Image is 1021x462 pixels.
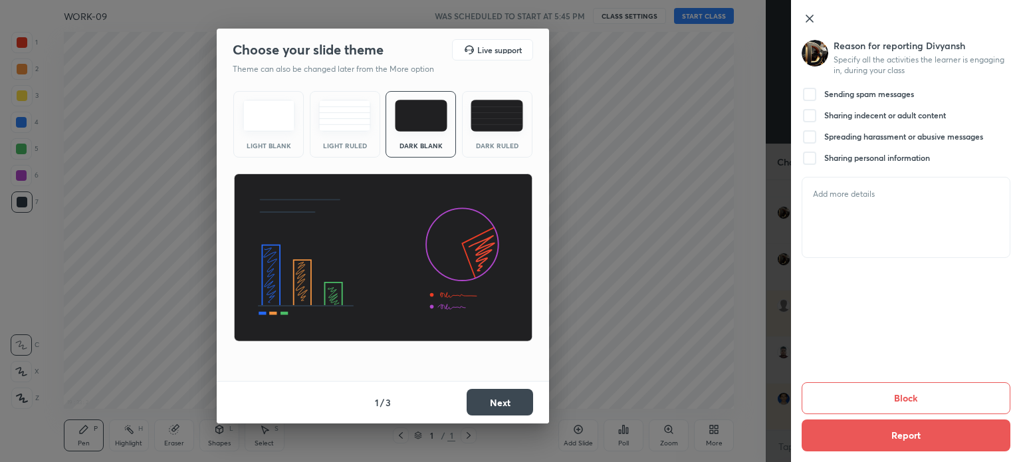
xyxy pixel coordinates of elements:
h5: Sharing personal information [824,153,930,164]
h4: 1 [375,396,379,409]
h5: Sending spam messages [824,89,914,100]
img: lightTheme.e5ed3b09.svg [243,100,295,132]
button: Next [467,389,533,415]
div: Reason for reporting Divyansh [834,40,1010,52]
div: Dark Blank [394,142,447,149]
h4: 3 [386,396,391,409]
div: Dark Ruled [471,142,524,149]
p: Theme can also be changed later from the More option [233,63,448,75]
img: darkTheme.f0cc69e5.svg [395,100,447,132]
img: lightRuledTheme.5fabf969.svg [318,100,371,132]
h5: Live support [477,46,522,54]
h4: / [380,396,384,409]
div: Light Blank [242,142,295,149]
h5: Sharing indecent or adult content [824,110,946,121]
h2: Choose your slide theme [233,41,384,58]
button: Report [802,419,1010,451]
img: darkThemeBanner.d06ce4a2.svg [233,173,533,342]
button: Block [802,382,1010,414]
div: Specify all the activities the learner is engaging in, during your class [834,55,1010,76]
div: Light Ruled [318,142,372,149]
img: 3 [802,40,828,66]
h5: Spreading harassment or abusive messages [824,132,983,142]
img: darkRuledTheme.de295e13.svg [471,100,523,132]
